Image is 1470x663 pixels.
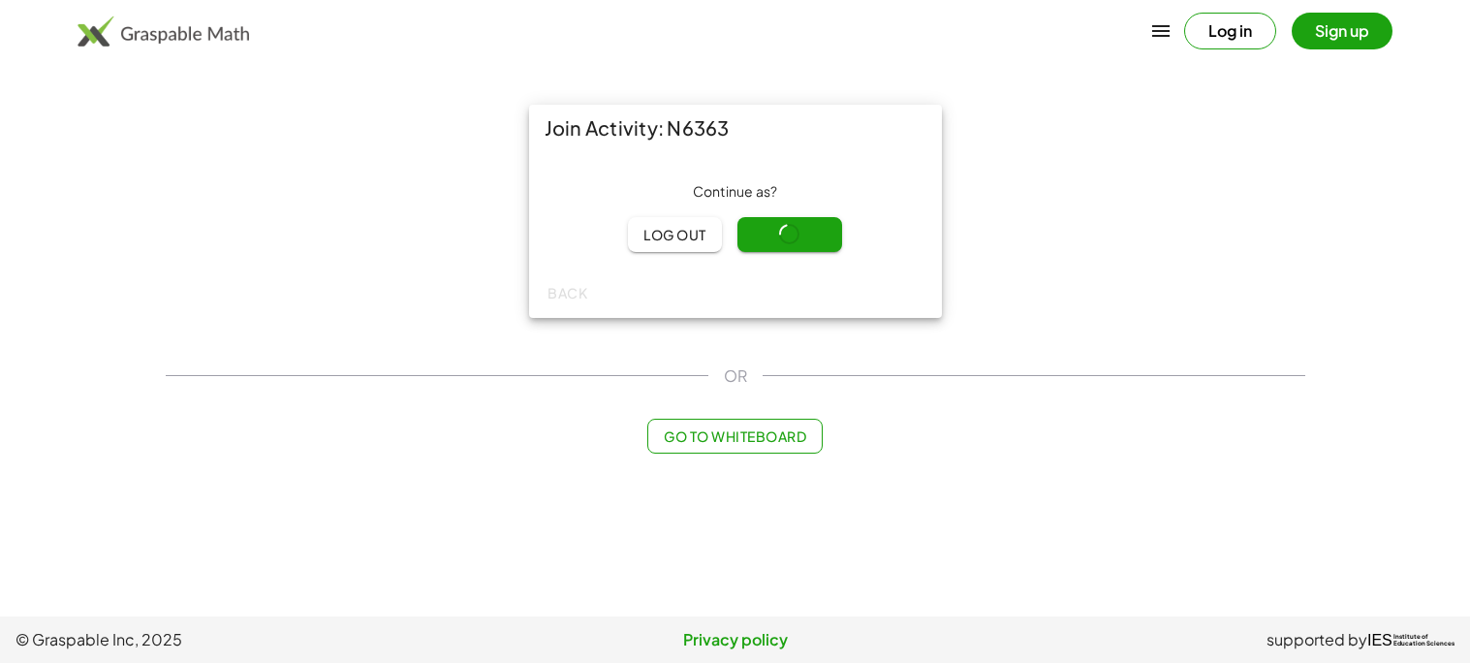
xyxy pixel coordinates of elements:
[1292,13,1392,49] button: Sign up
[628,217,722,252] button: Log out
[724,364,747,388] span: OR
[16,628,495,651] span: © Graspable Inc, 2025
[529,105,942,151] div: Join Activity: N6363
[647,419,823,454] button: Go to Whiteboard
[1184,13,1276,49] button: Log in
[1267,628,1367,651] span: supported by
[545,182,926,202] div: Continue as ?
[1393,634,1454,647] span: Institute of Education Sciences
[643,226,706,243] span: Log out
[495,628,975,651] a: Privacy policy
[664,427,806,445] span: Go to Whiteboard
[1367,631,1392,649] span: IES
[1367,628,1454,651] a: IESInstitute ofEducation Sciences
